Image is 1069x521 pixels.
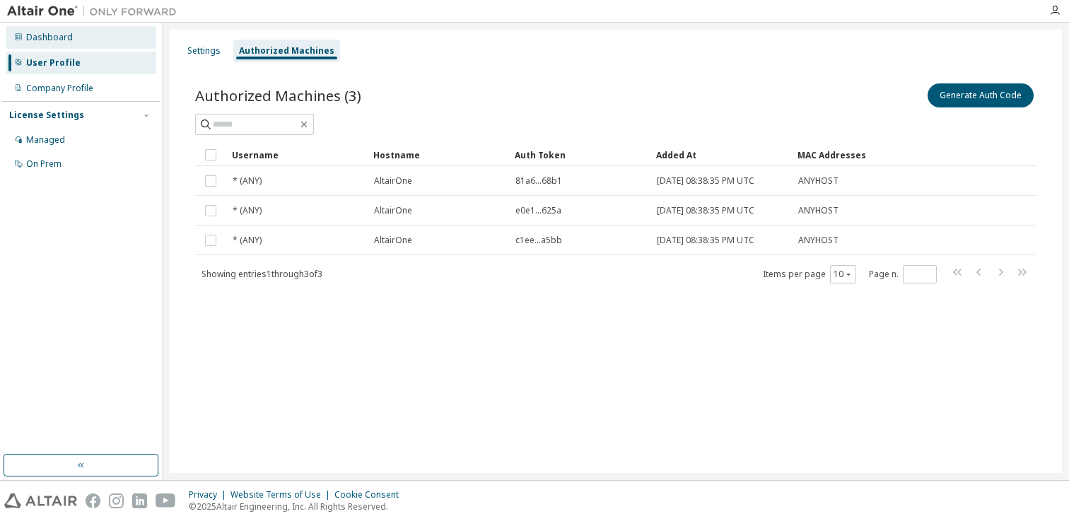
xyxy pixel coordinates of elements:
span: Page n. [869,265,937,283]
span: c1ee...a5bb [515,235,562,246]
span: Showing entries 1 through 3 of 3 [201,268,322,280]
div: Privacy [189,489,230,500]
div: License Settings [9,110,84,121]
span: [DATE] 08:38:35 PM UTC [657,205,754,216]
span: AltairOne [374,175,412,187]
div: Hostname [373,144,503,166]
div: Company Profile [26,83,93,94]
span: Items per page [763,265,856,283]
div: Auth Token [515,144,645,166]
div: Managed [26,134,65,146]
div: Website Terms of Use [230,489,334,500]
div: Dashboard [26,32,73,43]
span: * (ANY) [233,235,262,246]
div: Added At [656,144,786,166]
span: * (ANY) [233,175,262,187]
div: Settings [187,45,221,57]
div: Authorized Machines [239,45,334,57]
span: [DATE] 08:38:35 PM UTC [657,235,754,246]
img: youtube.svg [156,493,176,508]
div: User Profile [26,57,81,69]
div: Username [232,144,362,166]
div: Cookie Consent [334,489,407,500]
span: e0e1...625a [515,205,561,216]
p: © 2025 Altair Engineering, Inc. All Rights Reserved. [189,500,407,513]
span: ANYHOST [798,175,839,187]
button: 10 [834,269,853,280]
span: Authorized Machines (3) [195,86,361,105]
span: AltairOne [374,235,412,246]
div: On Prem [26,158,62,170]
img: Altair One [7,4,184,18]
div: MAC Addresses [798,144,888,166]
span: ANYHOST [798,235,839,246]
img: facebook.svg [86,493,100,508]
img: linkedin.svg [132,493,147,508]
span: 81a6...68b1 [515,175,562,187]
span: * (ANY) [233,205,262,216]
button: Generate Auth Code [928,83,1034,107]
span: AltairOne [374,205,412,216]
img: instagram.svg [109,493,124,508]
span: [DATE] 08:38:35 PM UTC [657,175,754,187]
img: altair_logo.svg [4,493,77,508]
span: ANYHOST [798,205,839,216]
